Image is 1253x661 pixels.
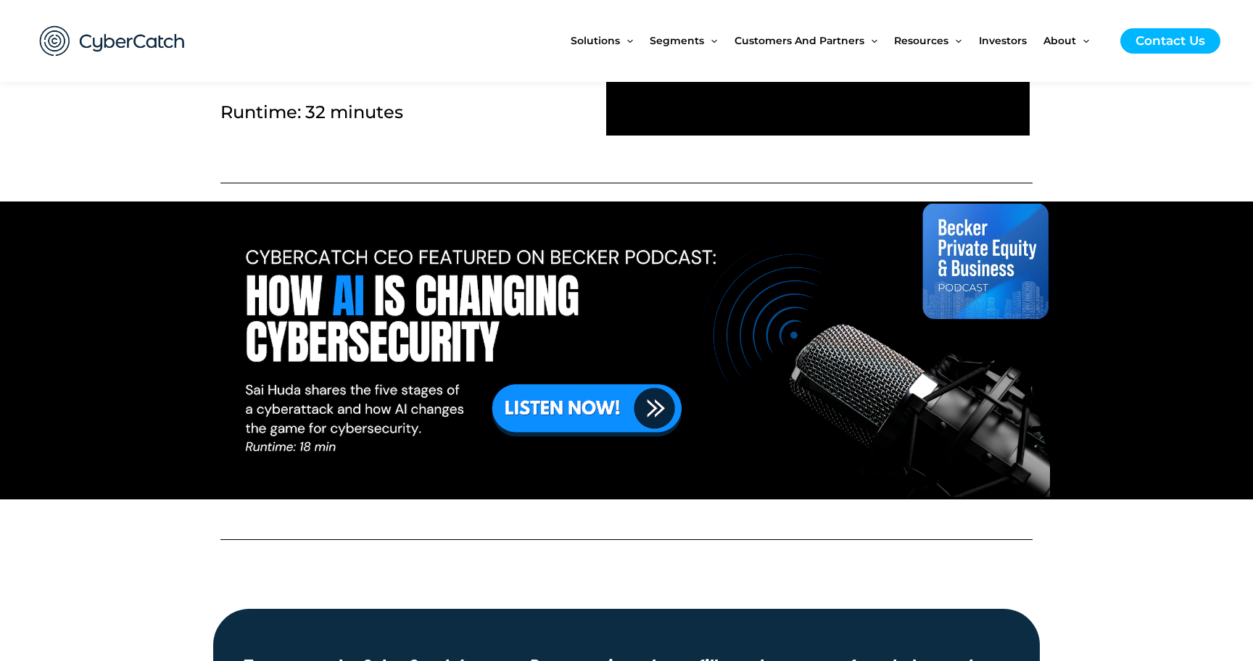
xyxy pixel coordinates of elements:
span: About [1043,10,1076,71]
nav: Site Navigation: New Main Menu [571,10,1106,71]
span: Menu Toggle [620,10,633,71]
span: Segments [650,10,704,71]
span: Resources [894,10,948,71]
span: Menu Toggle [1076,10,1089,71]
a: Contact Us [1120,28,1220,54]
a: Investors [979,10,1043,71]
span: Menu Toggle [864,10,877,71]
span: Menu Toggle [704,10,717,71]
span: Investors [979,10,1027,71]
h2: Runtime: 32 minutes [220,101,584,123]
span: Solutions [571,10,620,71]
img: CyberCatch [25,11,199,71]
span: Menu Toggle [948,10,962,71]
span: Customers and Partners [735,10,864,71]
